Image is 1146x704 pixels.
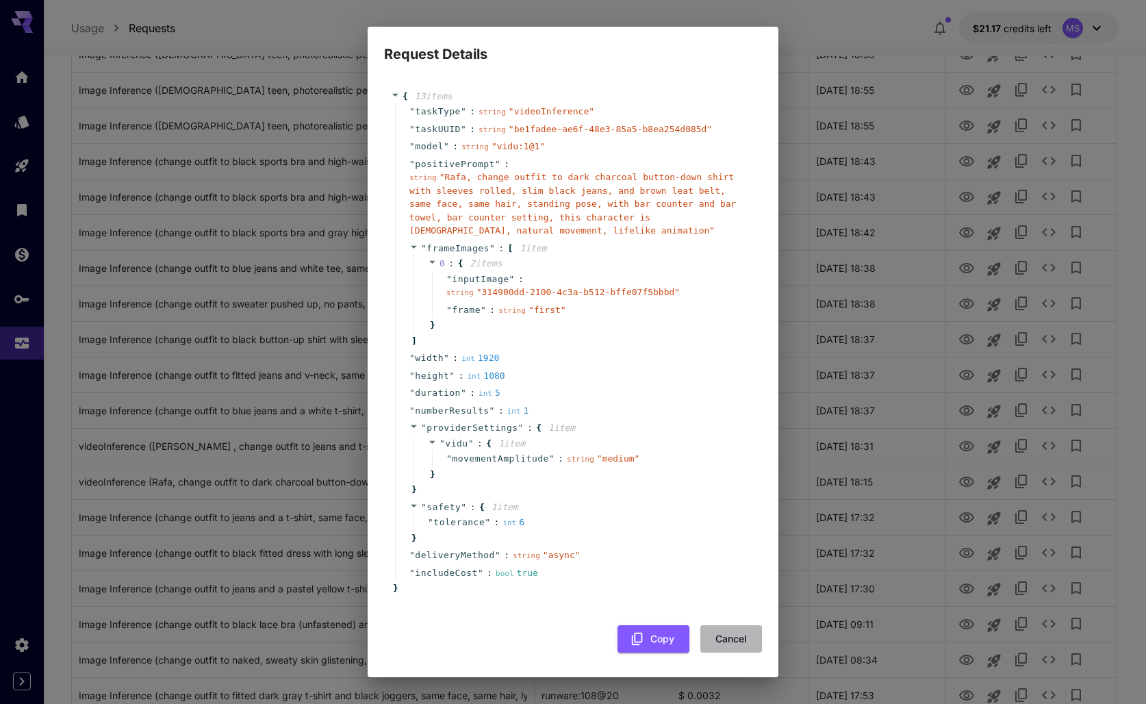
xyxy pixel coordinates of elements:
span: " [428,517,433,527]
span: : [518,273,524,286]
span: frame [452,303,481,317]
span: { [536,421,542,435]
span: " [495,159,500,169]
span: " [489,243,495,253]
span: } [391,581,398,595]
span: " [509,274,515,284]
span: string [479,125,506,134]
span: model [415,140,444,153]
span: deliveryMethod [415,549,495,562]
span: " [421,423,426,433]
span: : [470,123,475,136]
span: " [440,438,445,449]
span: : [498,404,504,418]
span: numberResults [415,404,489,418]
span: inputImage [452,273,509,286]
span: " [489,405,495,416]
span: int [507,407,521,416]
span: width [415,351,444,365]
span: 2 item s [470,258,502,268]
span: " [409,353,415,363]
span: " [409,405,415,416]
span: taskUUID [415,123,461,136]
span: { [458,257,463,271]
span: " [409,124,415,134]
span: { [403,90,408,103]
span: " [444,141,449,151]
span: " videoInference " [509,106,594,116]
span: int [502,518,516,527]
span: string [409,173,437,182]
span: " [461,124,466,134]
span: string [479,108,506,116]
span: " async " [543,550,581,560]
span: 1 item [492,502,518,512]
span: int [461,354,475,363]
div: 5 [479,386,500,400]
span: " [409,550,415,560]
span: } [409,483,417,496]
div: 6 [502,516,524,529]
span: int [479,389,492,398]
h2: Request Details [368,27,778,65]
span: : [558,452,563,466]
span: includeCost [415,566,478,580]
span: " vidu:1@1 " [492,141,545,151]
span: " [518,423,524,433]
div: 1080 [467,369,505,383]
span: : [453,140,458,153]
div: true [496,566,538,580]
span: : [494,516,500,529]
span: " [461,388,466,398]
span: 1 item [498,438,525,449]
span: positivePrompt [415,158,495,171]
span: bool [496,569,514,578]
span: 0 [440,258,445,268]
div: 1920 [461,351,499,365]
span: : [459,369,464,383]
span: " [485,517,490,527]
span: : [527,421,533,435]
span: " 314900dd-2100-4c3a-b512-bffe07f5bbbd " [476,287,680,297]
span: } [428,318,435,332]
span: " [461,106,466,116]
span: " [478,568,483,578]
span: " [444,353,449,363]
span: " [409,388,415,398]
span: " [446,274,452,284]
span: : [453,351,458,365]
span: string [461,142,489,151]
span: vidu [445,438,468,449]
span: duration [415,386,461,400]
span: string [513,551,540,560]
span: " Rafa, change outfit to dark charcoal button-down shirt with sleeves rolled, slim black jeans, a... [409,172,736,236]
span: string [446,288,474,297]
span: " be1fadee-ae6f-48e3-85a5-b8ea254d085d " [509,124,712,134]
span: height [415,369,449,383]
span: 1 item [548,423,575,433]
span: string [498,306,526,315]
span: " [446,305,452,315]
span: : [448,257,454,271]
span: " [446,453,452,464]
span: : [470,501,476,514]
span: int [467,372,481,381]
span: } [409,531,417,545]
span: " first " [529,305,566,315]
span: movementAmplitude [452,452,549,466]
span: { [479,501,485,514]
span: : [498,242,504,255]
span: [ [508,242,513,255]
span: " [421,243,426,253]
span: string [567,455,594,464]
span: " [409,159,415,169]
span: " [449,370,455,381]
div: 1 [507,404,529,418]
span: " [421,502,426,512]
span: 1 item [520,243,546,253]
span: " [549,453,555,464]
span: : [470,386,475,400]
span: : [489,303,495,317]
span: " [409,106,415,116]
span: ] [409,334,417,348]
